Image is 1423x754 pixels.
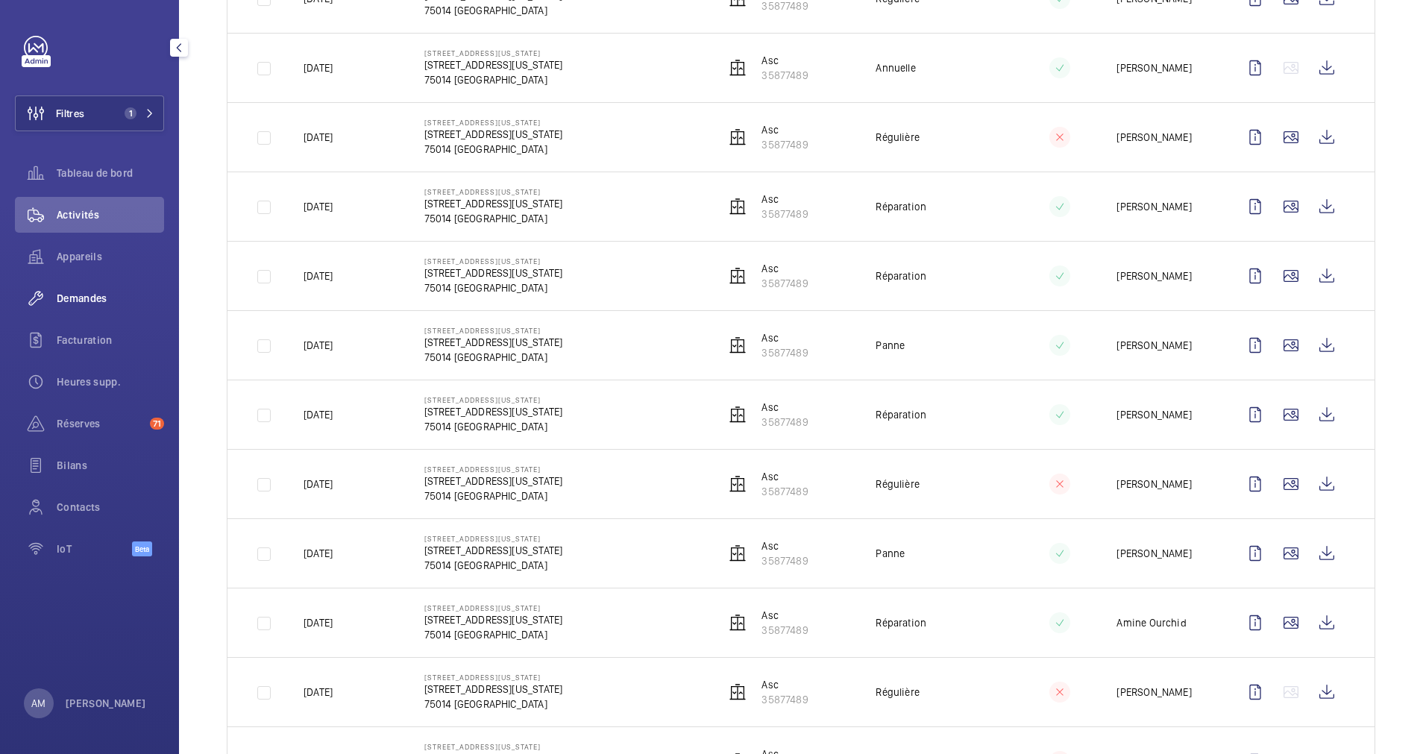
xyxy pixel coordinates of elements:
[761,68,808,83] p: 35877489
[304,130,333,145] p: [DATE]
[424,127,563,142] p: [STREET_ADDRESS][US_STATE]
[1116,685,1191,700] p: [PERSON_NAME]
[125,107,136,119] span: 1
[761,553,808,568] p: 35877489
[304,60,333,75] p: [DATE]
[424,419,563,434] p: 75014 [GEOGRAPHIC_DATA]
[424,474,563,488] p: [STREET_ADDRESS][US_STATE]
[57,166,164,180] span: Tableau de bord
[424,142,563,157] p: 75014 [GEOGRAPHIC_DATA]
[1116,268,1191,283] p: [PERSON_NAME]
[761,677,808,692] p: Asc
[761,400,808,415] p: Asc
[1116,60,1191,75] p: [PERSON_NAME]
[57,541,132,556] span: IoT
[761,137,808,152] p: 35877489
[57,416,144,431] span: Réserves
[132,541,152,556] span: Beta
[729,128,747,146] img: elevator.svg
[424,682,563,697] p: [STREET_ADDRESS][US_STATE]
[424,280,563,295] p: 75014 [GEOGRAPHIC_DATA]
[424,335,563,350] p: [STREET_ADDRESS][US_STATE]
[424,612,563,627] p: [STREET_ADDRESS][US_STATE]
[424,488,563,503] p: 75014 [GEOGRAPHIC_DATA]
[761,538,808,553] p: Asc
[761,276,808,291] p: 35877489
[761,469,808,484] p: Asc
[1116,199,1191,214] p: [PERSON_NAME]
[424,395,563,404] p: [STREET_ADDRESS][US_STATE]
[876,268,926,283] p: Réparation
[729,475,747,493] img: elevator.svg
[1116,477,1191,491] p: [PERSON_NAME]
[304,546,333,561] p: [DATE]
[876,546,905,561] p: Panne
[57,333,164,348] span: Facturation
[876,199,926,214] p: Réparation
[304,615,333,630] p: [DATE]
[57,374,164,389] span: Heures supp.
[66,696,146,711] p: [PERSON_NAME]
[761,623,808,638] p: 35877489
[876,407,926,422] p: Réparation
[424,627,563,642] p: 75014 [GEOGRAPHIC_DATA]
[424,673,563,682] p: [STREET_ADDRESS][US_STATE]
[761,415,808,430] p: 35877489
[729,198,747,216] img: elevator.svg
[761,484,808,499] p: 35877489
[424,3,563,18] p: 75014 [GEOGRAPHIC_DATA]
[424,742,563,751] p: [STREET_ADDRESS][US_STATE]
[761,608,808,623] p: Asc
[729,614,747,632] img: elevator.svg
[1116,546,1191,561] p: [PERSON_NAME]
[424,211,563,226] p: 75014 [GEOGRAPHIC_DATA]
[876,130,920,145] p: Régulière
[876,60,915,75] p: Annuelle
[57,291,164,306] span: Demandes
[424,404,563,419] p: [STREET_ADDRESS][US_STATE]
[424,72,563,87] p: 75014 [GEOGRAPHIC_DATA]
[424,534,563,543] p: [STREET_ADDRESS][US_STATE]
[761,330,808,345] p: Asc
[56,106,84,121] span: Filtres
[1116,338,1191,353] p: [PERSON_NAME]
[876,615,926,630] p: Réparation
[15,95,164,131] button: Filtres1
[424,257,563,266] p: [STREET_ADDRESS][US_STATE]
[150,418,164,430] span: 71
[304,268,333,283] p: [DATE]
[729,59,747,77] img: elevator.svg
[729,544,747,562] img: elevator.svg
[31,696,45,711] p: AM
[729,336,747,354] img: elevator.svg
[1116,615,1186,630] p: Amine Ourchid
[424,266,563,280] p: [STREET_ADDRESS][US_STATE]
[1116,407,1191,422] p: [PERSON_NAME]
[761,692,808,707] p: 35877489
[761,207,808,222] p: 35877489
[424,48,563,57] p: [STREET_ADDRESS][US_STATE]
[424,57,563,72] p: [STREET_ADDRESS][US_STATE]
[761,261,808,276] p: Asc
[729,406,747,424] img: elevator.svg
[729,267,747,285] img: elevator.svg
[1116,130,1191,145] p: [PERSON_NAME]
[424,196,563,211] p: [STREET_ADDRESS][US_STATE]
[424,558,563,573] p: 75014 [GEOGRAPHIC_DATA]
[729,683,747,701] img: elevator.svg
[424,697,563,711] p: 75014 [GEOGRAPHIC_DATA]
[876,338,905,353] p: Panne
[424,118,563,127] p: [STREET_ADDRESS][US_STATE]
[57,207,164,222] span: Activités
[424,543,563,558] p: [STREET_ADDRESS][US_STATE]
[424,326,563,335] p: [STREET_ADDRESS][US_STATE]
[57,500,164,515] span: Contacts
[304,407,333,422] p: [DATE]
[57,249,164,264] span: Appareils
[876,685,920,700] p: Régulière
[876,477,920,491] p: Régulière
[424,465,563,474] p: [STREET_ADDRESS][US_STATE]
[761,192,808,207] p: Asc
[424,350,563,365] p: 75014 [GEOGRAPHIC_DATA]
[304,199,333,214] p: [DATE]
